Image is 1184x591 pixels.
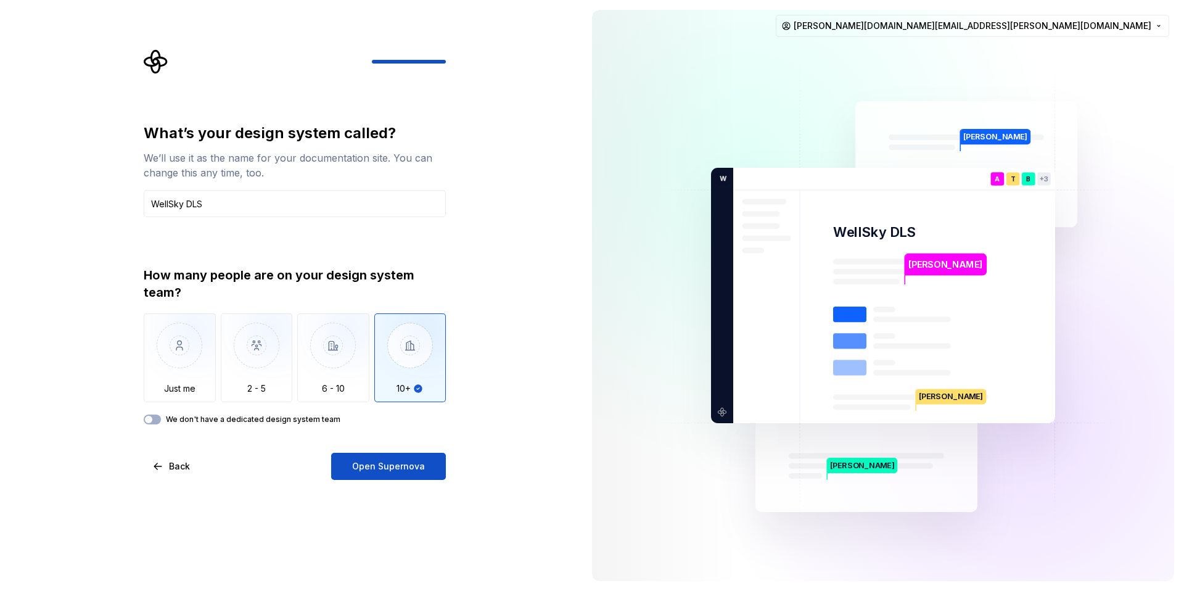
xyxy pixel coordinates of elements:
[995,176,1000,183] p: A
[331,453,446,480] button: Open Supernova
[144,453,200,480] button: Back
[144,267,446,301] div: How many people are on your design system team?
[144,190,446,217] input: Design system name
[833,223,916,241] p: WellSky DLS
[144,49,168,74] svg: Supernova Logo
[1022,172,1035,186] div: B
[916,389,986,404] p: [PERSON_NAME]
[794,20,1151,32] span: [PERSON_NAME][DOMAIN_NAME][EMAIL_ADDRESS][PERSON_NAME][DOMAIN_NAME]
[1037,172,1051,186] div: +3
[352,460,425,473] span: Open Supernova
[144,151,446,180] div: We’ll use it as the name for your documentation site. You can change this any time, too.
[169,460,190,473] span: Back
[715,173,726,184] p: W
[144,123,446,143] div: What’s your design system called?
[908,258,982,271] p: [PERSON_NAME]
[1006,172,1020,186] div: T
[776,15,1169,37] button: [PERSON_NAME][DOMAIN_NAME][EMAIL_ADDRESS][PERSON_NAME][DOMAIN_NAME]
[166,415,340,424] label: We don't have a dedicated design system team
